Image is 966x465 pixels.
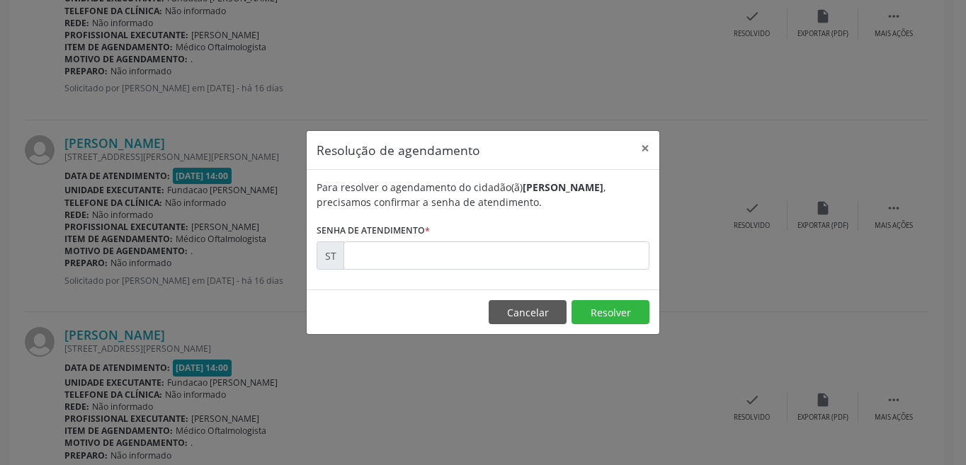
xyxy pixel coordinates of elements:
[523,180,603,194] b: [PERSON_NAME]
[317,141,480,159] h5: Resolução de agendamento
[317,180,649,209] div: Para resolver o agendamento do cidadão(ã) , precisamos confirmar a senha de atendimento.
[572,300,649,324] button: Resolver
[317,241,344,270] div: ST
[489,300,567,324] button: Cancelar
[631,131,659,166] button: Close
[317,219,430,241] label: Senha de atendimento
